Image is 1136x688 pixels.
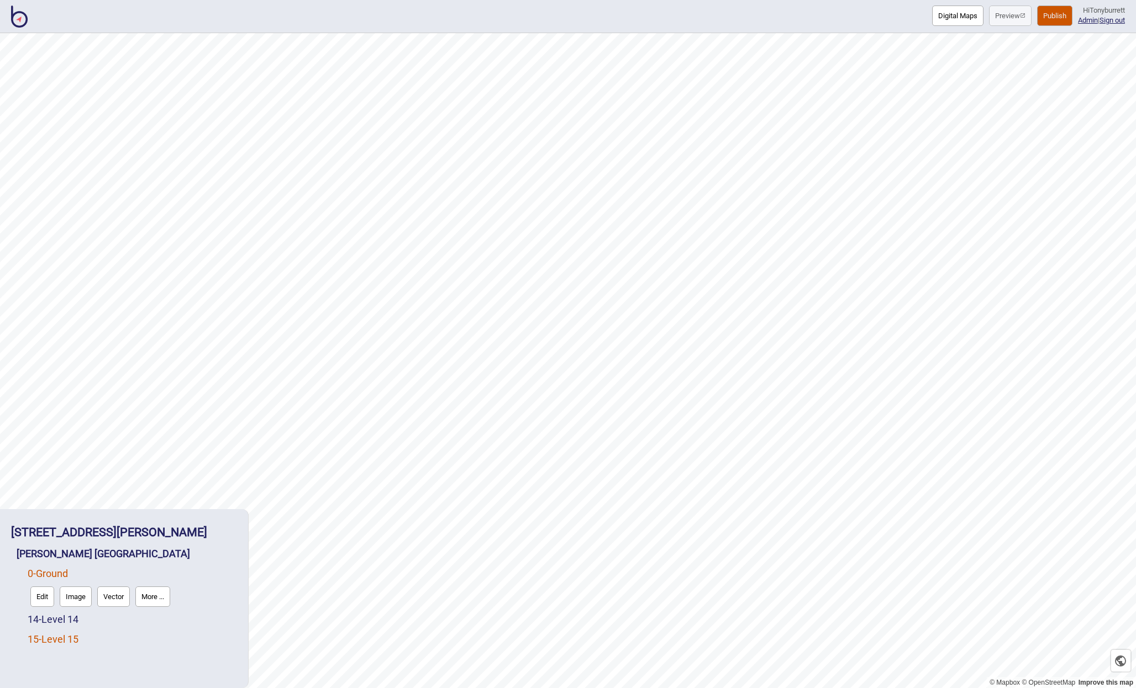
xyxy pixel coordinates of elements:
[17,544,237,564] div: Clayton Utz Sydney
[1078,16,1098,24] a: Admin
[989,6,1032,26] button: Preview
[94,584,133,610] a: Vector
[1020,13,1025,18] img: preview
[1100,16,1125,24] button: Sign out
[28,610,237,629] div: Level 14
[60,586,92,607] button: Image
[1037,6,1072,26] button: Publish
[57,584,94,610] a: Image
[1022,679,1075,686] a: OpenStreetMap
[11,520,237,544] div: 1 Bligh St - Clayton Utz Sydney
[97,586,130,607] button: Vector
[1078,16,1100,24] span: |
[11,6,28,28] img: BindiMaps CMS
[28,629,237,649] div: Level 15
[28,568,68,579] a: 0-Ground
[135,586,170,607] button: More ...
[28,633,78,645] a: 15-Level 15
[1079,679,1133,686] a: Map feedback
[28,613,78,625] a: 14-Level 14
[28,564,237,610] div: Ground
[133,584,173,610] a: More ...
[989,6,1032,26] a: Previewpreview
[990,679,1020,686] a: Mapbox
[28,584,57,610] a: Edit
[30,586,54,607] button: Edit
[932,6,984,26] button: Digital Maps
[1078,6,1125,15] div: Hi Tonyburrett
[17,548,190,559] a: [PERSON_NAME] [GEOGRAPHIC_DATA]
[11,525,207,539] a: [STREET_ADDRESS][PERSON_NAME]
